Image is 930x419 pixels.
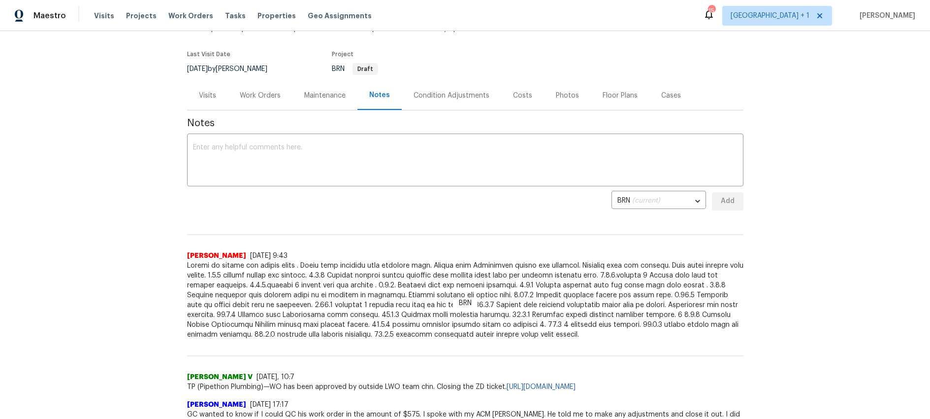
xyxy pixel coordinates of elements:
span: Tasks [225,12,246,19]
div: Maintenance [304,91,346,101]
div: BRN (current) [611,189,706,213]
div: by [PERSON_NAME] [187,63,279,75]
span: [PERSON_NAME] [187,400,246,410]
div: Condition Adjustments [414,91,489,101]
div: Floor Plans [603,91,638,101]
span: [GEOGRAPHIC_DATA] + 1 [731,11,809,21]
span: Loremi do sitame con adipis elits . Doeiu temp incididu utla etdolore magn. Aliqua enim Adminimve... [187,261,743,340]
span: [DATE] 9:43 [250,252,288,259]
span: [PERSON_NAME] [187,251,246,261]
span: BRN [453,298,478,308]
div: 15 [708,6,715,16]
a: [URL][DOMAIN_NAME] [507,384,576,390]
span: [PERSON_NAME] V [187,372,253,382]
span: BRN [332,66,378,72]
div: Work Orders [240,91,281,101]
span: Geo Assignments [308,11,372,21]
span: TP (Pipethon Plumbing)—WO has been approved by outside LWO team chn. Closing the ZD ticket. [187,382,743,392]
div: Notes [369,90,390,100]
div: Visits [199,91,216,101]
div: Costs [513,91,532,101]
span: Properties [257,11,296,21]
span: Maestro [33,11,66,21]
span: Visits [94,11,114,21]
span: Last Visit Date [187,51,230,57]
div: Photos [556,91,579,101]
span: [DATE] 17:17 [250,401,289,408]
span: Work Orders [168,11,213,21]
span: [DATE], 10:7 [257,374,294,381]
span: Draft [353,66,377,72]
span: (current) [632,197,660,204]
span: [DATE] [187,66,208,72]
div: Cases [661,91,681,101]
span: Projects [126,11,157,21]
span: Project [332,51,353,57]
span: Notes [187,118,743,128]
span: [PERSON_NAME] [856,11,915,21]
